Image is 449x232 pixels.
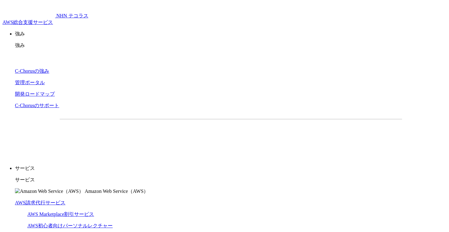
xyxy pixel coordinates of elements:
[15,80,45,85] a: 管理ポータル
[234,129,334,145] a: まずは相談する
[128,129,228,145] a: 資料を請求する
[15,68,49,74] a: C-Chorusの強み
[15,200,65,205] a: AWS請求代行サービス
[15,188,84,195] img: Amazon Web Service（AWS）
[85,189,148,194] span: Amazon Web Service（AWS）
[27,223,113,228] a: AWS初心者向けパーソナルレクチャー
[15,177,447,183] p: サービス
[15,165,447,172] p: サービス
[15,103,59,108] a: C-Chorusのサポート
[2,2,55,17] img: AWS総合支援サービス C-Chorus
[15,31,447,37] p: 強み
[15,91,55,97] a: 開発ロードマップ
[2,13,88,25] a: AWS総合支援サービス C-Chorus NHN テコラスAWS総合支援サービス
[15,42,447,49] p: 強み
[27,212,94,217] a: AWS Marketplace割引サービス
